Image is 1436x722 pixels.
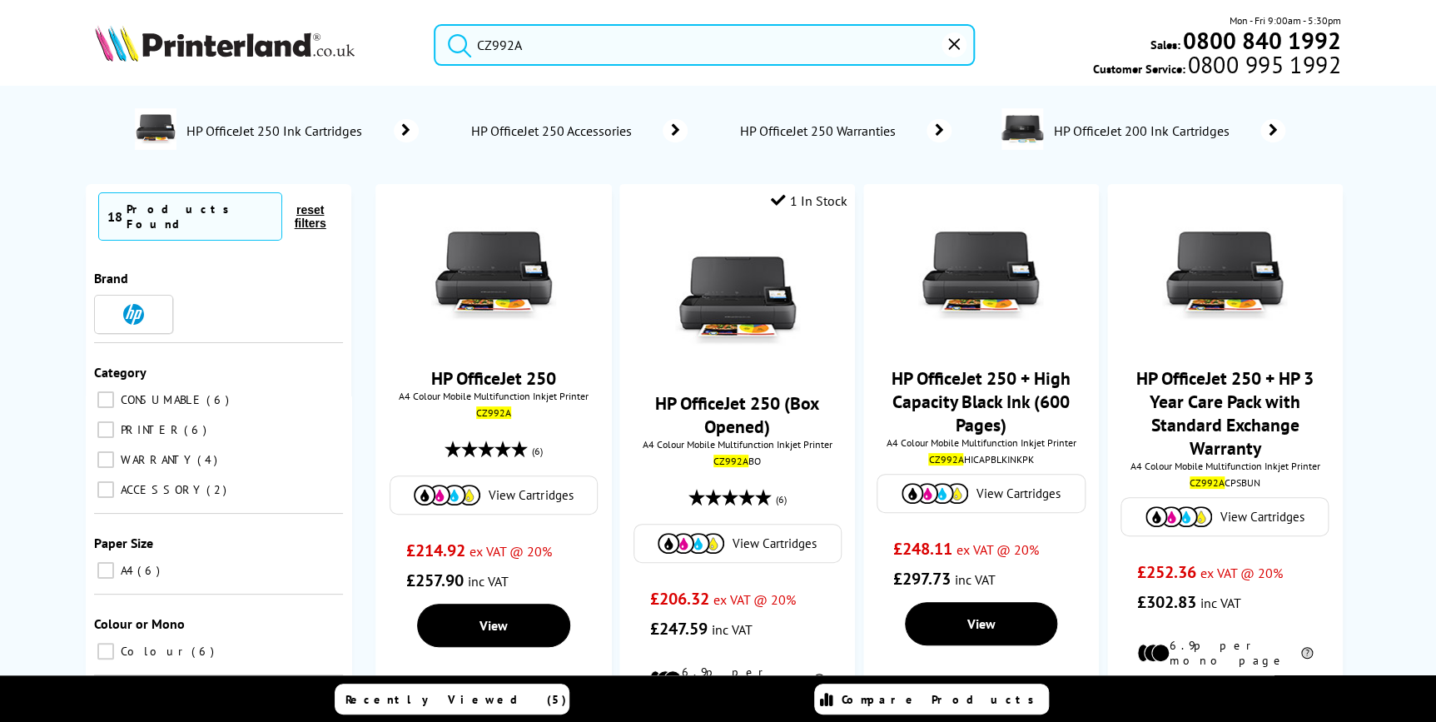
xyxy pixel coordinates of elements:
[184,422,211,437] span: 6
[94,535,153,551] span: Paper Size
[776,484,787,515] span: (6)
[1145,506,1212,527] img: Cartridges
[649,588,708,610] span: £206.32
[1137,561,1196,583] span: £252.36
[675,238,800,363] img: HP-Officejet250-MobilePrinter-Front-Small.jpg
[117,644,190,659] span: Colour
[476,406,511,419] mark: CZ992A
[711,621,752,638] span: inc VAT
[632,455,842,467] div: BO
[770,192,847,209] div: 1 In Stock
[469,543,551,560] span: ex VAT @ 20%
[1130,506,1319,527] a: View Cartridges
[431,213,556,338] img: HP-Officejet250-MobilePrinter-Front-Small.jpg
[417,604,570,647] a: View
[467,573,508,590] span: inc VAT
[107,208,122,225] span: 18
[1230,12,1341,28] span: Mon - Fri 9:00am - 5:30pm
[643,533,832,554] a: View Cartridges
[957,541,1039,558] span: ex VAT @ 20%
[842,692,1043,707] span: Compare Products
[1185,57,1340,72] span: 0800 995 1992
[185,108,419,153] a: HP OfficeJet 250 Ink Cartridges
[1137,591,1196,613] span: £302.83
[405,540,465,561] span: £214.92
[1137,638,1313,668] li: 6.9p per mono page
[1220,509,1304,525] span: View Cartridges
[1001,108,1043,150] img: CZ993A-conspage.jpg
[94,615,185,632] span: Colour or Mono
[1180,32,1341,48] a: 0800 840 1992
[976,485,1061,501] span: View Cartridges
[97,643,114,660] input: Colour 6
[1051,122,1235,139] span: HP OfficeJet 200 Ink Cartridges
[94,270,128,286] span: Brand
[414,485,480,505] img: Cartridges
[628,438,847,451] span: A4 Colour Mobile Multifunction Inkjet Printer
[1136,366,1314,460] a: HP OfficeJet 250 + HP 3 Year Care Pack with Standard Exchange Warranty
[713,591,795,608] span: ex VAT @ 20%
[902,483,968,504] img: Cartridges
[1092,57,1340,77] span: Customer Service:
[97,421,114,438] input: PRINTER 6
[876,453,1086,466] div: HICAPBLKINKPK
[893,538,952,560] span: £248.11
[872,436,1091,449] span: A4 Colour Mobile Multifunction Inkjet Printer
[185,122,369,139] span: HP OfficeJet 250 Ink Cartridges
[117,563,136,578] span: A4
[206,392,233,407] span: 6
[94,364,147,381] span: Category
[97,562,114,579] input: A4 6
[814,684,1049,715] a: Compare Products
[966,615,995,632] span: View
[469,122,638,139] span: HP OfficeJet 250 Accessories
[655,391,819,438] a: HP OfficeJet 250 (Box Opened)
[886,483,1076,504] a: View Cartridges
[434,24,975,66] input: Search product or b
[95,25,412,65] a: Printerland Logo
[649,618,707,640] span: £247.59
[905,602,1058,645] a: View
[345,692,567,707] span: Recently Viewed (5)
[405,570,463,591] span: £257.90
[117,482,205,497] span: ACCESSORY
[733,535,817,551] span: View Cartridges
[928,453,963,466] mark: CZ992A
[197,452,221,467] span: 4
[191,644,218,659] span: 6
[469,119,688,142] a: HP OfficeJet 250 Accessories
[399,485,589,505] a: View Cartridges
[532,436,543,467] span: (6)
[1200,565,1283,581] span: ex VAT @ 20%
[1051,108,1285,153] a: HP OfficeJet 200 Ink Cartridges
[117,422,182,437] span: PRINTER
[955,571,996,588] span: inc VAT
[918,213,1043,338] img: HP-Officejet250-MobilePrinter-Front-Small1.jpg
[135,108,176,150] img: CZ992A-conspage.jpg
[206,482,231,497] span: 2
[117,452,196,467] span: WARRANTY
[1150,37,1180,52] span: Sales:
[1116,460,1334,472] span: A4 Colour Mobile Multifunction Inkjet Printer
[431,366,556,390] a: HP OfficeJet 250
[384,390,603,402] span: A4 Colour Mobile Multifunction Inkjet Printer
[117,392,205,407] span: CONSUMABLE
[738,122,902,139] span: HP OfficeJet 250 Warranties
[127,202,273,232] div: Products Found
[335,684,569,715] a: Recently Viewed (5)
[97,451,114,468] input: WARRANTY 4
[658,533,724,554] img: Cartridges
[282,202,339,231] button: reset filters
[713,455,748,467] mark: CZ992A
[479,617,508,634] span: View
[738,119,952,142] a: HP OfficeJet 250 Warranties
[649,665,825,695] li: 6.9p per mono page
[137,563,164,578] span: 6
[1162,213,1287,338] img: HP-Officejet250-MobilePrinter-Front-Small.jpg
[123,304,144,325] img: HP
[1200,595,1241,611] span: inc VAT
[489,487,573,503] span: View Cartridges
[893,568,951,590] span: £297.73
[1190,476,1225,489] mark: CZ992A
[892,366,1071,436] a: HP OfficeJet 250 + High Capacity Black Ink (600 Pages)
